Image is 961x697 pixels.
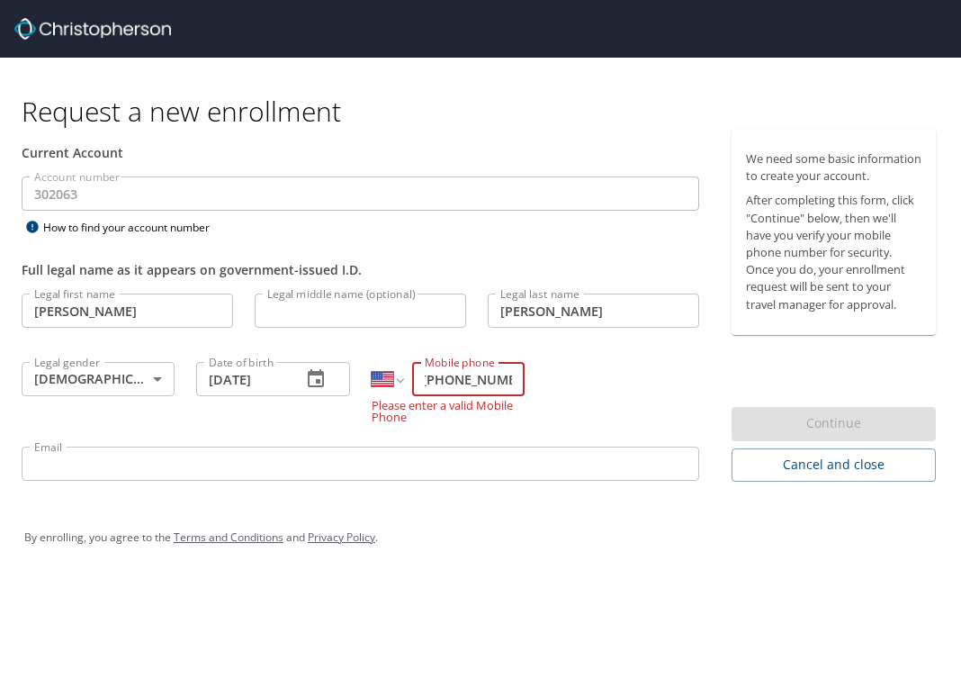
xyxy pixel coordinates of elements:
[412,362,524,396] input: Enter phone number
[174,530,283,545] a: Terms and Conditions
[746,192,921,312] p: After completing this form, click "Continue" below, then we'll have you verify your mobile phone ...
[746,150,921,185] p: We need some basic information to create your account.
[732,448,936,482] button: Cancel and close
[24,515,937,560] div: By enrolling, you agree to the and .
[22,94,950,129] h1: Request a new enrollment
[746,454,921,476] span: Cancel and close
[372,396,525,425] p: Please enter a valid Mobile Phone
[22,143,699,162] div: Current Account
[196,362,286,396] input: MM/DD/YYYY
[22,260,699,279] div: Full legal name as it appears on government-issued I.D.
[308,530,375,545] a: Privacy Policy
[14,18,171,40] img: cbt logo
[22,216,247,239] div: How to find your account number
[22,362,175,396] div: [DEMOGRAPHIC_DATA]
